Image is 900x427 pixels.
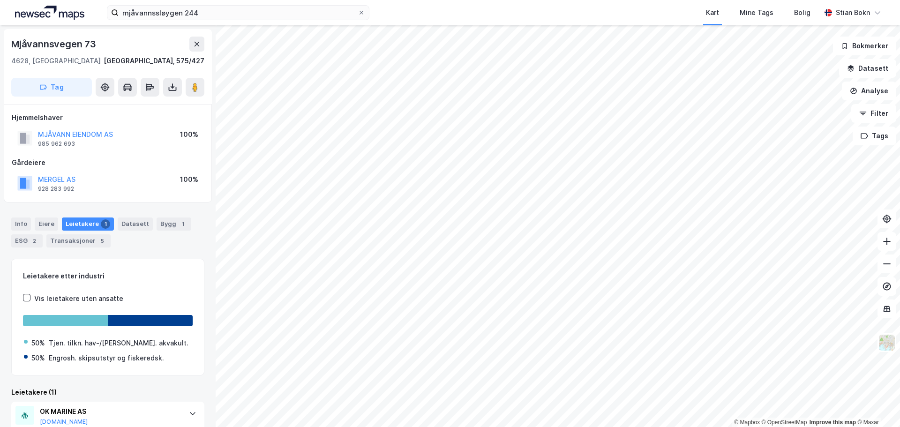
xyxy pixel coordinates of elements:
[46,234,111,247] div: Transaksjoner
[11,217,31,231] div: Info
[178,219,187,229] div: 1
[12,157,204,168] div: Gårdeiere
[180,129,198,140] div: 100%
[833,37,896,55] button: Bokmerker
[706,7,719,18] div: Kart
[31,352,45,364] div: 50%
[810,419,856,426] a: Improve this map
[839,59,896,78] button: Datasett
[11,55,101,67] div: 4628, [GEOGRAPHIC_DATA]
[34,293,123,304] div: Vis leietakere uten ansatte
[38,140,75,148] div: 985 962 693
[49,337,188,349] div: Tjen. tilkn. hav-/[PERSON_NAME]. akvakult.
[38,185,74,193] div: 928 283 992
[104,55,204,67] div: [GEOGRAPHIC_DATA], 575/427
[97,236,107,246] div: 5
[49,352,164,364] div: Engrosh. skipsutstyr og fiskeredsk.
[35,217,58,231] div: Eiere
[30,236,39,246] div: 2
[734,419,760,426] a: Mapbox
[762,419,807,426] a: OpenStreetMap
[12,112,204,123] div: Hjemmelshaver
[740,7,773,18] div: Mine Tags
[794,7,810,18] div: Bolig
[853,382,900,427] iframe: Chat Widget
[11,234,43,247] div: ESG
[11,37,98,52] div: Mjåvannsvegen 73
[101,219,110,229] div: 1
[878,334,896,352] img: Z
[40,406,180,417] div: OK MARINE AS
[180,174,198,185] div: 100%
[31,337,45,349] div: 50%
[40,418,88,426] button: [DOMAIN_NAME]
[119,6,358,20] input: Søk på adresse, matrikkel, gårdeiere, leietakere eller personer
[62,217,114,231] div: Leietakere
[11,387,204,398] div: Leietakere (1)
[15,6,84,20] img: logo.a4113a55bc3d86da70a041830d287a7e.svg
[851,104,896,123] button: Filter
[853,382,900,427] div: Kontrollprogram for chat
[23,270,193,282] div: Leietakere etter industri
[842,82,896,100] button: Analyse
[836,7,870,18] div: Stian Bokn
[157,217,191,231] div: Bygg
[853,127,896,145] button: Tags
[118,217,153,231] div: Datasett
[11,78,92,97] button: Tag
